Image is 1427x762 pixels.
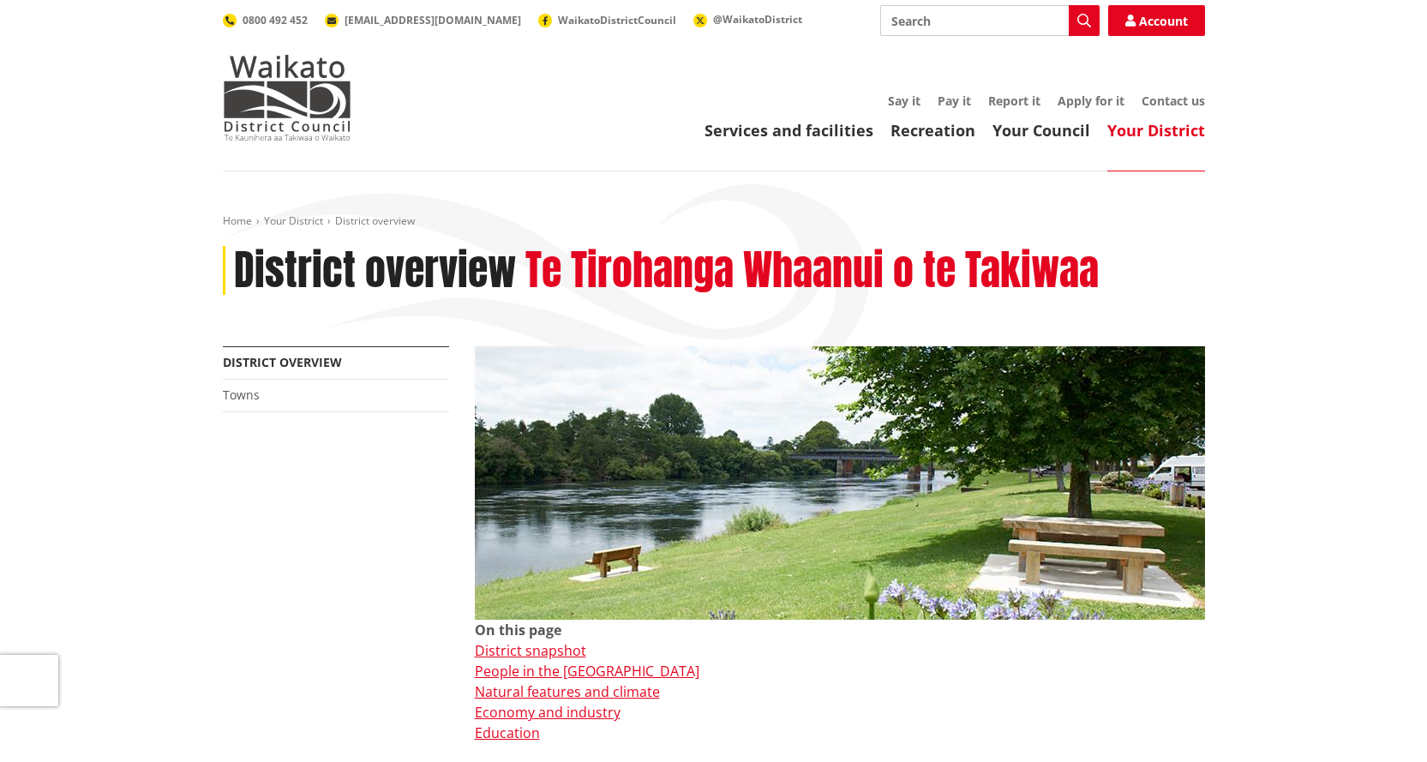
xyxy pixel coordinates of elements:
[223,354,342,370] a: District overview
[538,13,676,27] a: WaikatoDistrictCouncil
[264,213,323,228] a: Your District
[880,5,1100,36] input: Search input
[1107,120,1205,141] a: Your District
[988,93,1040,109] a: Report it
[705,120,873,141] a: Services and facilities
[713,12,802,27] span: @WaikatoDistrict
[693,12,802,27] a: @WaikatoDistrict
[1108,5,1205,36] a: Account
[475,621,561,639] strong: On this page
[223,13,308,27] a: 0800 492 452
[223,213,252,228] a: Home
[475,723,540,742] a: Education
[558,13,676,27] span: WaikatoDistrictCouncil
[325,13,521,27] a: [EMAIL_ADDRESS][DOMAIN_NAME]
[335,213,415,228] span: District overview
[475,346,1205,620] img: Ngaruawahia 0015
[888,93,920,109] a: Say it
[475,703,621,722] a: Economy and industry
[475,641,586,660] a: District snapshot
[243,13,308,27] span: 0800 492 452
[475,662,699,681] a: People in the [GEOGRAPHIC_DATA]
[938,93,971,109] a: Pay it
[525,246,1099,296] h2: Te Tirohanga Whaanui o te Takiwaa
[1058,93,1124,109] a: Apply for it
[223,55,351,141] img: Waikato District Council - Te Kaunihera aa Takiwaa o Waikato
[992,120,1090,141] a: Your Council
[223,214,1205,229] nav: breadcrumb
[345,13,521,27] span: [EMAIL_ADDRESS][DOMAIN_NAME]
[890,120,975,141] a: Recreation
[223,387,260,403] a: Towns
[475,682,660,701] a: Natural features and climate
[1142,93,1205,109] a: Contact us
[234,246,516,296] h1: District overview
